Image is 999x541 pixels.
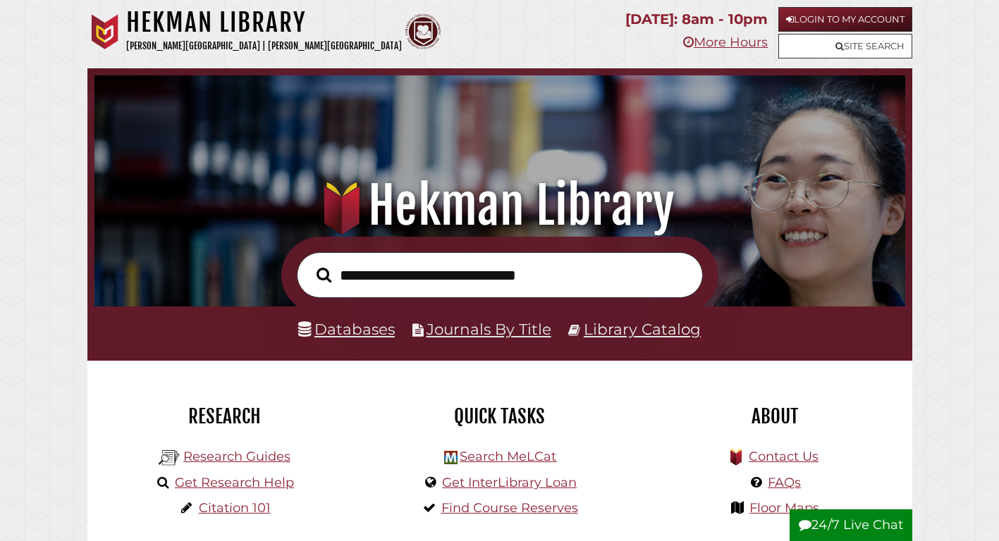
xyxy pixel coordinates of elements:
[109,175,890,237] h1: Hekman Library
[87,14,123,49] img: Calvin University
[768,475,801,490] a: FAQs
[778,34,912,58] a: Site Search
[584,320,701,338] a: Library Catalog
[317,267,331,283] i: Search
[442,475,577,490] a: Get InterLibrary Loan
[749,449,819,464] a: Contact Us
[126,38,402,54] p: [PERSON_NAME][GEOGRAPHIC_DATA] | [PERSON_NAME][GEOGRAPHIC_DATA]
[126,7,402,38] h1: Hekman Library
[175,475,294,490] a: Get Research Help
[749,500,819,516] a: Floor Maps
[309,263,338,286] button: Search
[427,320,551,338] a: Journals By Title
[778,7,912,32] a: Login to My Account
[441,500,578,516] a: Find Course Reserves
[159,447,180,468] img: Hekman Library Logo
[373,404,627,428] h2: Quick Tasks
[625,7,768,32] p: [DATE]: 8am - 10pm
[648,404,902,428] h2: About
[405,14,441,49] img: Calvin Theological Seminary
[199,500,271,516] a: Citation 101
[98,404,352,428] h2: Research
[444,451,458,464] img: Hekman Library Logo
[460,449,556,464] a: Search MeLCat
[683,35,768,50] a: More Hours
[183,449,290,464] a: Research Guides
[298,320,395,338] a: Databases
